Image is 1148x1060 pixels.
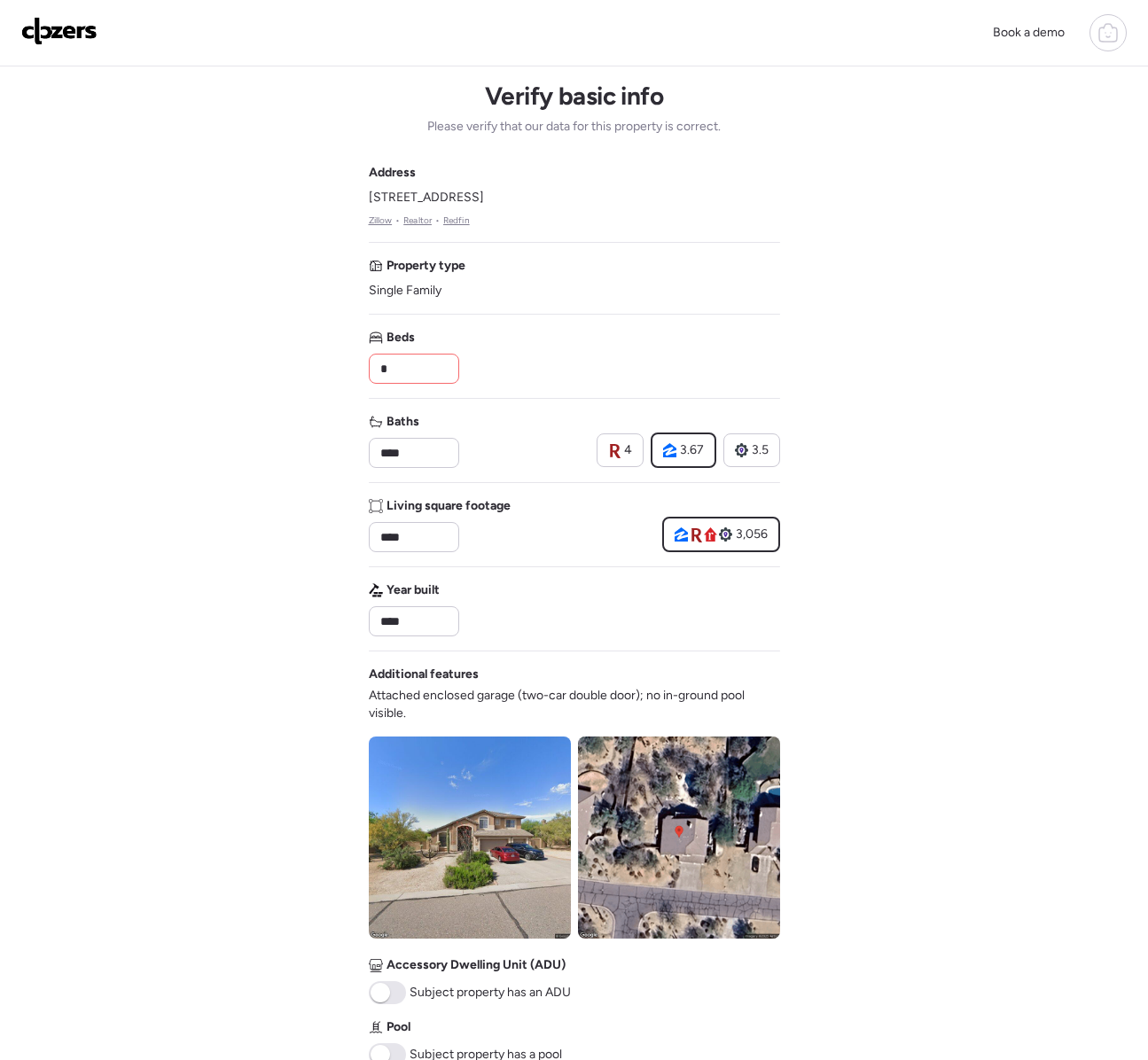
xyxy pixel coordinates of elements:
span: Single Family [369,282,441,300]
span: 3.67 [680,441,704,459]
span: [STREET_ADDRESS] [369,189,484,207]
span: Beds [387,329,415,347]
span: Year built [387,581,440,599]
img: Logo [21,17,98,45]
span: Accessory Dwelling Unit (ADU) [387,956,566,974]
h1: Verify basic info [485,81,663,111]
span: 4 [624,441,632,459]
span: 3,056 [736,526,768,543]
span: Attached enclosed garage (two-car double door); no in-ground pool visible. [369,687,780,722]
a: Redfin [443,214,470,228]
span: Pool [387,1018,410,1036]
span: Additional features [369,666,479,683]
span: Property type [387,257,465,275]
span: Living square footage [387,497,511,515]
span: 3.5 [752,441,769,459]
span: Book a demo [993,25,1065,40]
span: • [435,214,440,228]
span: Subject property has an ADU [410,984,571,1002]
span: Address [369,164,416,182]
a: Zillow [369,214,393,228]
span: Baths [387,413,419,431]
span: Please verify that our data for this property is correct. [427,118,721,136]
a: Realtor [403,214,432,228]
span: • [395,214,400,228]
